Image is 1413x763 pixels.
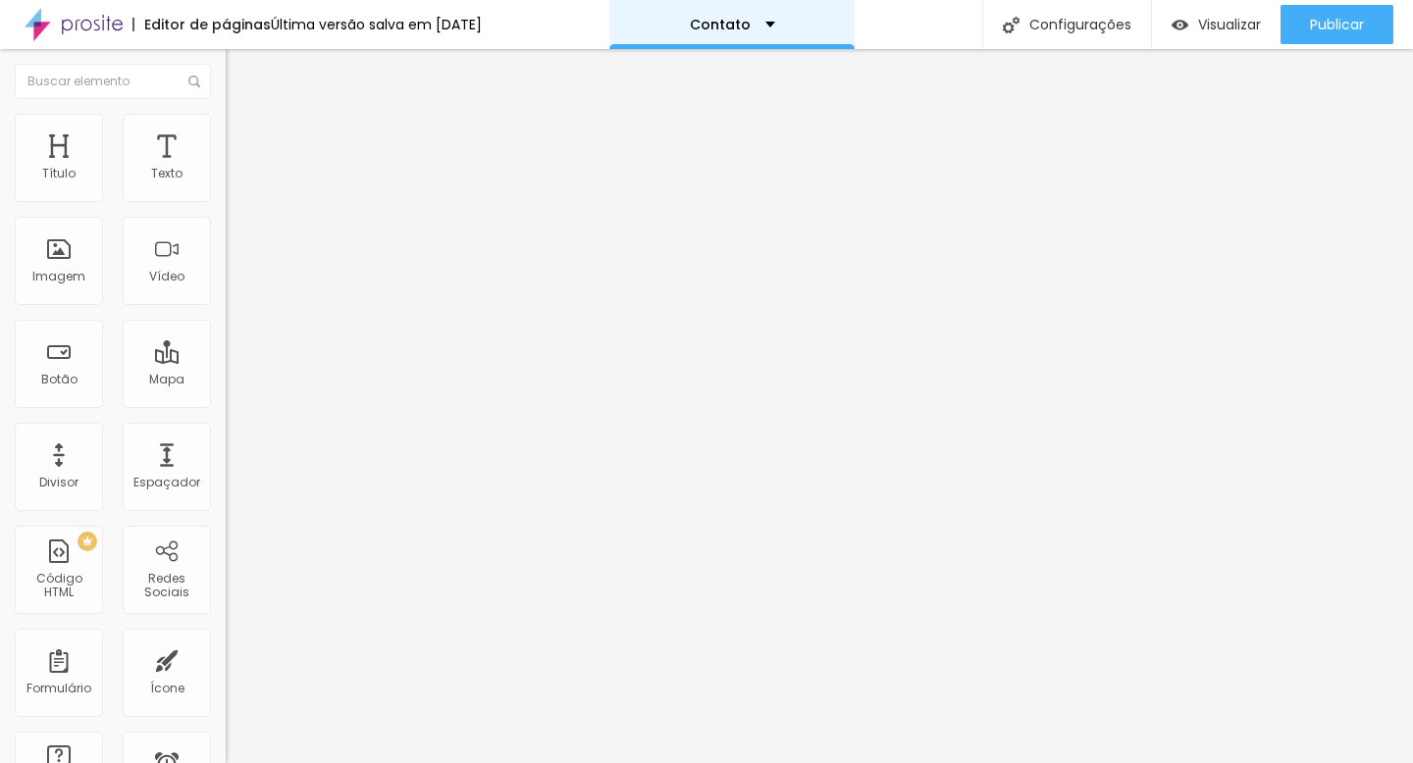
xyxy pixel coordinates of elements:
[32,270,85,283] div: Imagem
[128,572,205,600] div: Redes Sociais
[42,167,76,180] div: Título
[1172,17,1188,33] img: view-1.svg
[690,18,751,31] p: Contato
[41,373,78,386] div: Botão
[1310,17,1364,32] span: Publicar
[26,682,91,695] div: Formulário
[1003,17,1020,33] img: Icone
[132,18,271,31] div: Editor de páginas
[271,18,482,31] div: Última versão salva em [DATE]
[133,476,200,489] div: Espaçador
[20,572,97,600] div: Código HTML
[149,373,184,386] div: Mapa
[1198,17,1261,32] span: Visualizar
[15,64,211,99] input: Buscar elemento
[1281,5,1393,44] button: Publicar
[1152,5,1281,44] button: Visualizar
[39,476,78,489] div: Divisor
[188,76,200,87] img: Icone
[149,270,184,283] div: Vídeo
[150,682,184,695] div: Ícone
[151,167,183,180] div: Texto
